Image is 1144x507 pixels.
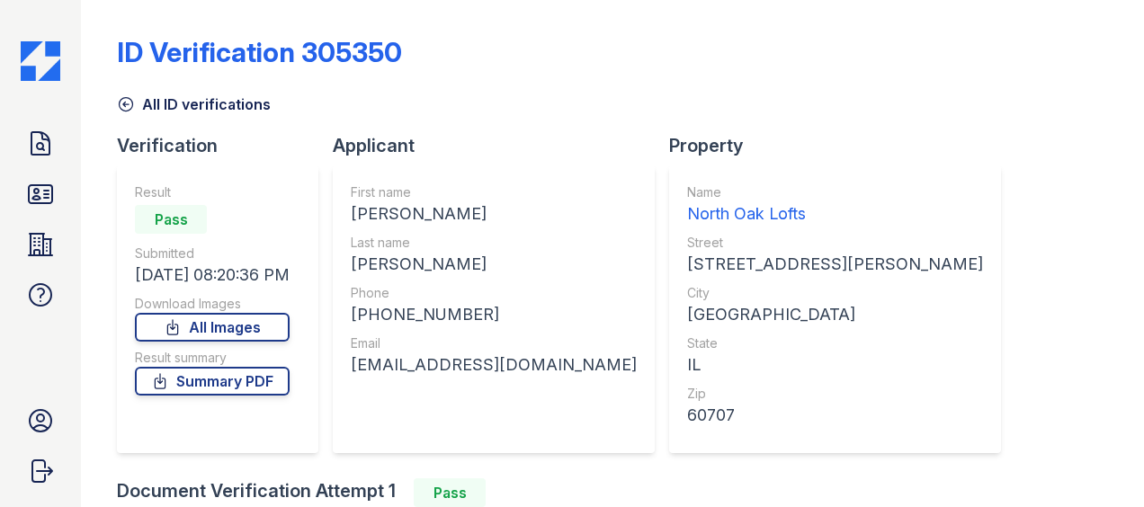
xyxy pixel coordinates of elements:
div: North Oak Lofts [687,201,983,227]
div: Verification [117,133,333,158]
div: Email [351,334,637,352]
div: Last name [351,234,637,252]
div: Download Images [135,295,290,313]
div: ID Verification 305350 [117,36,402,68]
div: Phone [351,284,637,302]
div: Property [669,133,1015,158]
a: Summary PDF [135,367,290,396]
div: Result summary [135,349,290,367]
div: 60707 [687,403,983,428]
div: Zip [687,385,983,403]
iframe: chat widget [1068,435,1126,489]
div: Name [687,183,983,201]
div: Document Verification Attempt 1 [117,478,1015,507]
div: Result [135,183,290,201]
img: CE_Icon_Blue-c292c112584629df590d857e76928e9f676e5b41ef8f769ba2f05ee15b207248.png [21,41,60,81]
div: Pass [414,478,486,507]
div: City [687,284,983,302]
div: [PERSON_NAME] [351,201,637,227]
a: All Images [135,313,290,342]
div: [EMAIL_ADDRESS][DOMAIN_NAME] [351,352,637,378]
div: [DATE] 08:20:36 PM [135,262,290,288]
div: First name [351,183,637,201]
div: State [687,334,983,352]
div: [STREET_ADDRESS][PERSON_NAME] [687,252,983,277]
div: [PHONE_NUMBER] [351,302,637,327]
a: Name North Oak Lofts [687,183,983,227]
div: [PERSON_NAME] [351,252,637,277]
div: Pass [135,205,207,234]
div: IL [687,352,983,378]
div: Street [687,234,983,252]
div: [GEOGRAPHIC_DATA] [687,302,983,327]
div: Submitted [135,245,290,262]
a: All ID verifications [117,93,271,115]
div: Applicant [333,133,669,158]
